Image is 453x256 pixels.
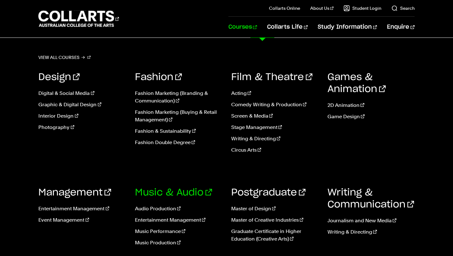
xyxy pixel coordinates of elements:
a: Event Management [38,216,125,224]
a: Master of Design [231,205,318,212]
a: Fashion & Sustainability [135,127,222,135]
a: Writing & Communication [327,188,414,209]
a: Design [38,73,80,82]
a: Fashion [135,73,182,82]
a: Digital & Social Media [38,90,125,97]
a: Music Performance [135,228,222,235]
a: Interior Design [38,112,125,120]
a: Master of Creative Industries [231,216,318,224]
a: Collarts Online [269,5,300,11]
a: Graphic & Digital Design [38,101,125,108]
a: Comedy Writing & Production [231,101,318,108]
a: Music & Audio [135,188,212,197]
a: Collarts Life [267,17,308,38]
a: Journalism and New Media [327,217,414,224]
a: Entertainment Management [38,205,125,212]
a: 2D Animation [327,102,414,109]
a: Stage Management [231,124,318,131]
a: Acting [231,90,318,97]
a: Fashion Marketing (Buying & Retail Management) [135,108,222,124]
a: Fashion Double Degree [135,139,222,146]
a: Game Design [327,113,414,120]
a: Search [391,5,415,11]
a: Student Login [344,5,381,11]
a: Enquire [387,17,414,38]
a: Management [38,188,111,197]
a: Music Production [135,239,222,247]
div: Go to homepage [38,10,119,28]
a: Screen & Media [231,112,318,120]
a: Games & Animation [327,73,386,94]
a: Circus Arts [231,146,318,154]
a: Fashion Marketing (Branding & Communication) [135,90,222,105]
a: Study Information [318,17,377,38]
a: Writing & Directing [327,228,414,236]
a: Courses [228,17,257,38]
a: Postgraduate [231,188,305,197]
a: Film & Theatre [231,73,312,82]
a: View all courses [38,53,91,62]
a: Entertainment Management [135,216,222,224]
a: Photography [38,124,125,131]
a: Audio Production [135,205,222,212]
a: Writing & Directing [231,135,318,143]
a: About Us [310,5,333,11]
a: Graduate Certificate in Higher Education (Creative Arts) [231,228,318,243]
